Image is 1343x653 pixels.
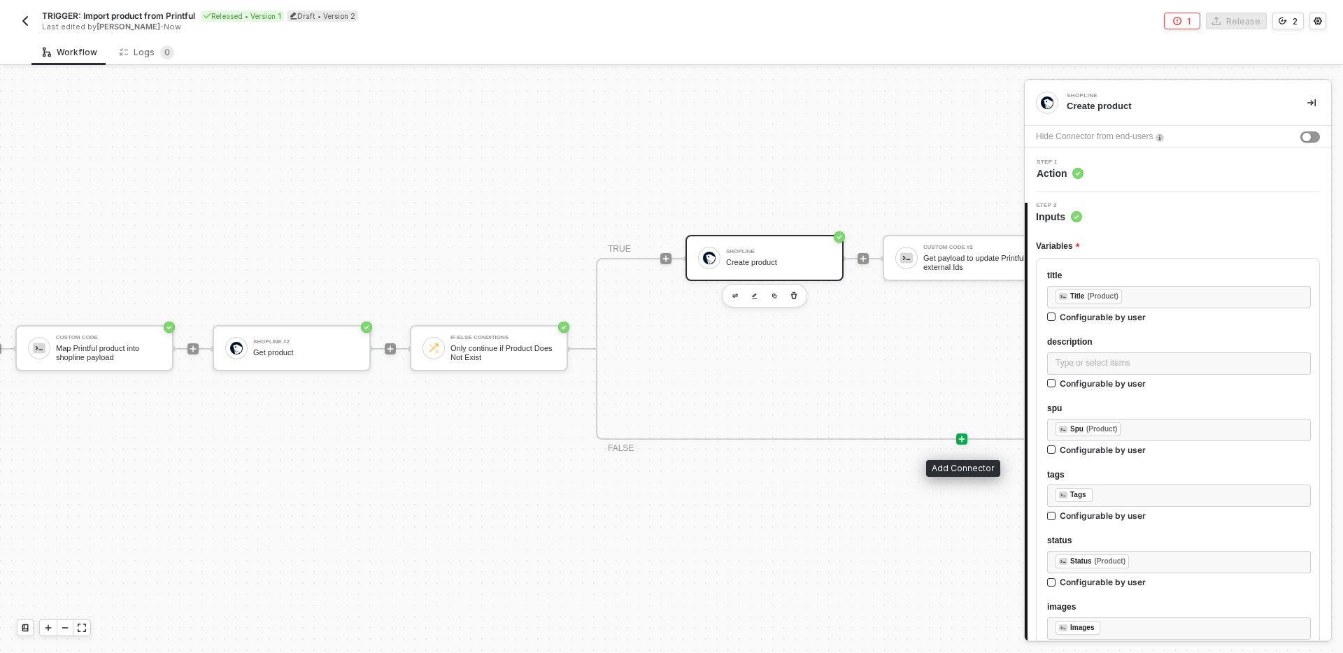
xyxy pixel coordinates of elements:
span: icon-success-page [834,231,845,243]
button: Release [1206,13,1267,29]
div: Workflow [43,47,97,58]
div: tags [1047,468,1311,482]
div: Title [1070,290,1084,303]
img: fieldIcon [1059,624,1067,632]
div: 1 [1187,15,1191,27]
span: icon-expand [78,624,86,632]
div: Shopline [726,249,831,254]
div: FALSE [608,442,634,455]
span: icon-minus [61,624,69,632]
div: If-Else Conditions [450,335,555,340]
div: Step 1Action [1025,159,1331,180]
div: TRUE [608,243,631,256]
div: Draft • Version 2 [287,10,358,22]
span: icon-play [662,254,670,263]
div: Configurable by user [1060,510,1146,522]
img: icon [703,252,716,264]
div: Get payload to update Printful external Ids [923,254,1028,271]
span: icon-success-page [164,322,175,333]
img: edit-cred [752,293,758,299]
span: TRIGGER: Import product from Printful [42,10,195,22]
span: icon-play [958,435,966,443]
div: Custom Code [56,335,161,340]
span: icon-collapse-right [1307,99,1316,107]
span: icon-error-page [1173,17,1181,25]
img: fieldIcon [1059,491,1067,499]
div: Configurable by user [1060,444,1146,456]
div: Hide Connector from end-users [1036,130,1153,143]
div: Last edited by - Now [42,22,639,32]
span: icon-settings [1314,17,1322,25]
div: Create product [726,258,831,267]
div: Images [1070,622,1094,634]
img: icon [900,252,913,264]
span: icon-success-page [558,322,569,333]
div: Configurable by user [1060,576,1146,588]
div: Released • Version 1 [201,10,284,22]
button: edit-cred [746,287,763,304]
button: 2 [1272,13,1304,29]
div: Logs [120,45,174,59]
img: icon [230,342,243,354]
div: title [1047,269,1311,282]
span: Step 2 [1036,203,1082,208]
img: copy-block [772,293,777,299]
span: icon-edit [290,12,297,20]
div: Only continue if Product Does Not Exist [450,344,555,361]
div: Status [1070,555,1092,568]
div: Add Connector [926,460,1000,477]
div: Map Printful product into shopline payload [56,344,161,361]
div: Spu [1070,423,1083,436]
div: Configurable by user [1060,378,1146,389]
span: [PERSON_NAME] [97,22,160,31]
span: icon-play [386,345,395,353]
div: spu [1047,402,1311,415]
div: Shopline #2 [253,339,358,345]
button: edit-cred [727,287,744,304]
div: Configurable by user [1060,311,1146,323]
span: icon-play [44,624,52,632]
span: Step 1 [1037,159,1083,165]
div: Create product [1067,100,1285,113]
div: (Product) [1086,424,1117,435]
img: icon [427,342,440,354]
sup: 0 [160,45,174,59]
span: Inputs [1036,210,1082,224]
div: Shopline [1067,93,1277,99]
img: integration-icon [1041,96,1053,109]
span: icon-play [859,254,867,263]
div: 2 [1293,15,1298,27]
div: images [1047,601,1311,614]
div: (Product) [1095,556,1125,567]
img: fieldIcon [1059,292,1067,301]
span: icon-versioning [1279,17,1287,25]
div: Tags [1070,489,1086,501]
span: icon-play [189,345,197,353]
img: icon-info [1156,134,1164,142]
img: icon [33,342,45,354]
div: Custom Code #2 [923,245,1028,250]
img: fieldIcon [1059,425,1067,433]
div: Get product [253,348,358,357]
button: 1 [1164,13,1200,29]
img: back [20,15,31,27]
span: Variables [1036,238,1079,255]
div: status [1047,534,1311,547]
span: icon-success-page [361,322,372,333]
button: copy-block [766,287,783,304]
span: Action [1037,166,1083,180]
img: edit-cred [732,294,738,299]
button: back [17,13,34,29]
div: (Product) [1087,291,1118,302]
div: description [1047,336,1311,349]
img: fieldIcon [1059,557,1067,566]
